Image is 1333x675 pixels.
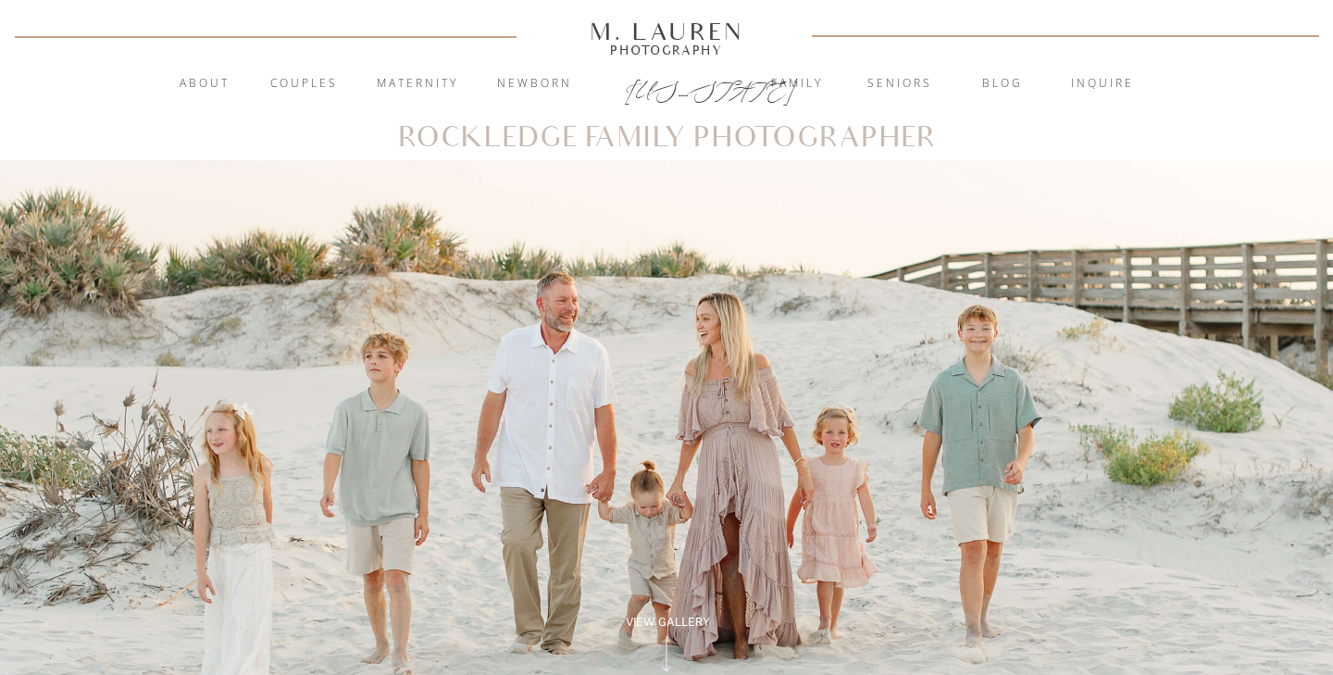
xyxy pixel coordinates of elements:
a: inquire [1053,75,1152,94]
a: Family [747,75,847,94]
a: Photography [581,45,752,55]
a: M. Lauren [534,21,799,42]
a: View Gallery [604,614,730,631]
a: Newborn [484,75,584,94]
a: blog [953,75,1053,94]
a: Maternity [368,75,467,94]
a: About [168,75,240,94]
a: Seniors [850,75,950,94]
a: Couples [254,75,354,94]
h1: Rockledge Family Photographer [397,125,937,152]
a: [US_STATE] [625,76,709,98]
